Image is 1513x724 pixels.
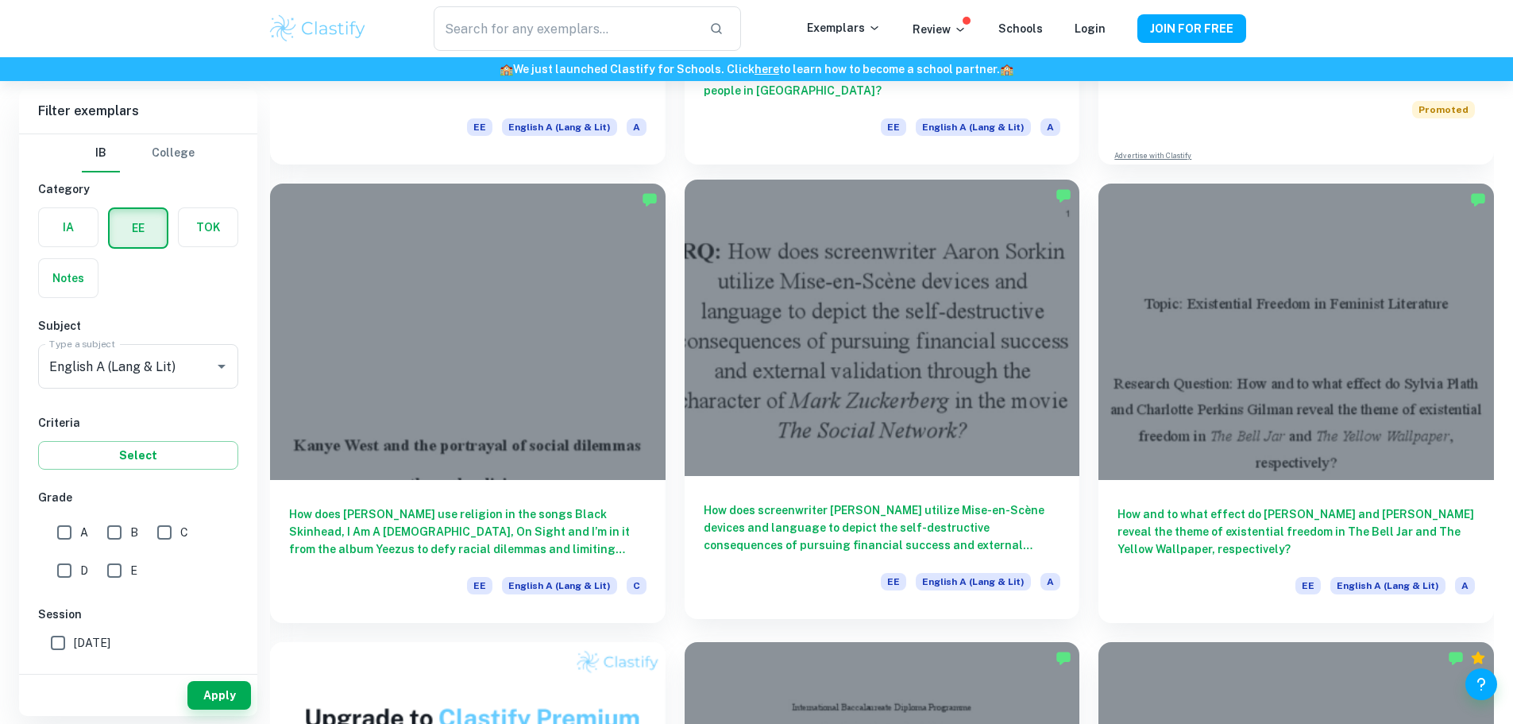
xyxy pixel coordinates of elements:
[1330,577,1445,594] span: English A (Lang & Lit)
[82,134,195,172] div: Filter type choice
[1056,188,1071,203] img: Marked
[913,21,967,38] p: Review
[1470,192,1486,207] img: Marked
[74,666,125,683] span: May 2025
[1114,150,1191,161] a: Advertise with Clastify
[434,6,696,51] input: Search for any exemplars...
[210,355,233,377] button: Open
[1075,22,1106,35] a: Login
[130,562,137,579] span: E
[1040,118,1060,136] span: A
[38,414,238,432] h6: Criteria
[627,118,646,136] span: A
[39,259,98,297] button: Notes
[110,209,167,247] button: EE
[289,505,646,558] h6: How does [PERSON_NAME] use religion in the songs Black Skinhead, I Am A [DEMOGRAPHIC_DATA], On Si...
[187,681,251,710] button: Apply
[502,577,617,594] span: English A (Lang & Lit)
[39,208,98,246] button: IA
[82,134,120,172] button: IB
[642,192,658,207] img: Marked
[1455,577,1475,594] span: A
[755,63,779,75] a: here
[1470,650,1486,666] div: Premium
[80,524,88,541] span: A
[38,317,238,335] h6: Subject
[179,208,237,246] button: TOK
[19,89,257,134] h6: Filter exemplars
[467,577,492,594] span: EE
[1056,650,1071,666] img: Marked
[502,118,617,136] span: English A (Lang & Lit)
[704,501,1061,554] h6: How does screenwriter [PERSON_NAME] utilize Mise-en-Scène devices and language to depict the self...
[881,118,906,136] span: EE
[1465,668,1497,700] button: Help and Feedback
[38,489,238,506] h6: Grade
[38,606,238,623] h6: Session
[916,118,1031,136] span: English A (Lang & Lit)
[49,337,115,350] label: Type a subject
[807,19,881,37] p: Exemplars
[1448,650,1464,666] img: Marked
[74,634,110,652] span: [DATE]
[998,22,1043,35] a: Schools
[1412,101,1475,118] span: Promoted
[685,184,1080,623] a: How does screenwriter [PERSON_NAME] utilize Mise-en-Scène devices and language to depict the self...
[1117,505,1475,558] h6: How and to what effect do [PERSON_NAME] and [PERSON_NAME] reveal the theme of existential freedom...
[268,13,369,45] img: Clastify logo
[881,573,906,590] span: EE
[627,577,646,594] span: C
[270,184,666,623] a: How does [PERSON_NAME] use religion in the songs Black Skinhead, I Am A [DEMOGRAPHIC_DATA], On Si...
[1000,63,1013,75] span: 🏫
[1295,577,1321,594] span: EE
[152,134,195,172] button: College
[1098,184,1494,623] a: How and to what effect do [PERSON_NAME] and [PERSON_NAME] reveal the theme of existential freedom...
[180,524,188,541] span: C
[3,60,1510,78] h6: We just launched Clastify for Schools. Click to learn how to become a school partner.
[500,63,513,75] span: 🏫
[1040,573,1060,590] span: A
[38,441,238,470] button: Select
[38,180,238,198] h6: Category
[1137,14,1246,43] button: JOIN FOR FREE
[80,562,88,579] span: D
[916,573,1031,590] span: English A (Lang & Lit)
[130,524,138,541] span: B
[467,118,492,136] span: EE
